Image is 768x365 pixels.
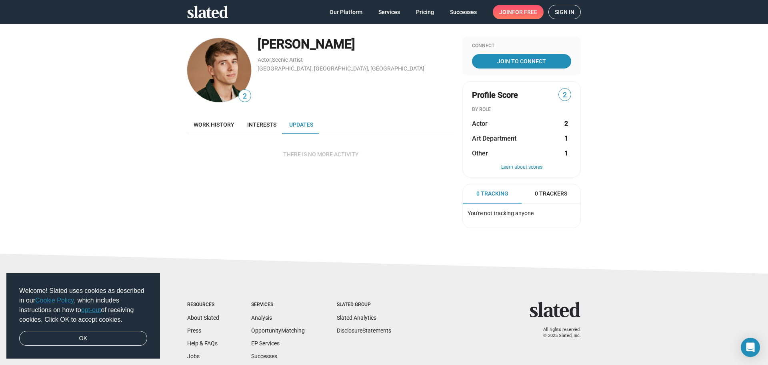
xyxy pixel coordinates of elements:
[187,353,200,359] a: Jobs
[548,5,581,19] a: Sign in
[493,5,544,19] a: Joinfor free
[535,190,567,198] span: 0 Trackers
[258,56,271,63] a: Actor
[258,65,424,72] a: [GEOGRAPHIC_DATA], [GEOGRAPHIC_DATA], [GEOGRAPHIC_DATA]
[251,315,272,321] a: Analysis
[187,315,219,321] a: About Slated
[468,210,534,216] span: You're not tracking anyone
[450,5,477,19] span: Successes
[410,5,440,19] a: Pricing
[241,115,283,134] a: Interests
[283,147,359,161] span: There is no more activity
[272,56,303,63] a: Scenic Artist
[472,54,571,69] a: Join To Connect
[472,107,571,113] div: BY ROLE
[472,149,488,157] span: Other
[337,315,376,321] a: Slated Analytics
[283,115,320,134] a: Updates
[472,43,571,49] div: Connect
[472,134,516,143] span: Art Department
[512,5,537,19] span: for free
[337,327,391,334] a: DisclosureStatements
[378,5,400,19] span: Services
[555,5,574,19] span: Sign in
[258,36,454,53] div: [PERSON_NAME]
[187,327,201,334] a: Press
[251,340,280,347] a: EP Services
[323,5,369,19] a: Our Platform
[330,5,362,19] span: Our Platform
[187,38,251,102] img: Dylan Weand
[251,353,277,359] a: Successes
[416,5,434,19] span: Pricing
[247,121,276,128] span: Interests
[277,147,365,161] button: There is no more activity
[472,164,571,171] button: Learn about scores
[187,115,241,134] a: Work history
[372,5,406,19] a: Services
[251,302,305,308] div: Services
[187,340,218,347] a: Help & FAQs
[289,121,313,128] span: Updates
[472,119,488,128] span: Actor
[499,5,537,19] span: Join
[239,91,251,102] span: 2
[564,134,568,143] strong: 1
[337,302,391,308] div: Slated Group
[251,327,305,334] a: OpportunityMatching
[535,327,581,339] p: All rights reserved. © 2025 Slated, Inc.
[19,286,147,325] span: Welcome! Slated uses cookies as described in our , which includes instructions on how to of recei...
[559,90,571,101] span: 2
[474,54,570,69] span: Join To Connect
[35,297,74,304] a: Cookie Policy
[444,5,483,19] a: Successes
[19,331,147,346] a: dismiss cookie message
[741,338,760,357] div: Open Intercom Messenger
[6,273,160,359] div: cookieconsent
[187,302,219,308] div: Resources
[564,149,568,157] strong: 1
[476,190,508,198] span: 0 Tracking
[271,58,272,63] span: ,
[81,307,101,313] a: opt-out
[194,121,234,128] span: Work history
[472,90,518,101] span: Profile Score
[564,119,568,128] strong: 2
